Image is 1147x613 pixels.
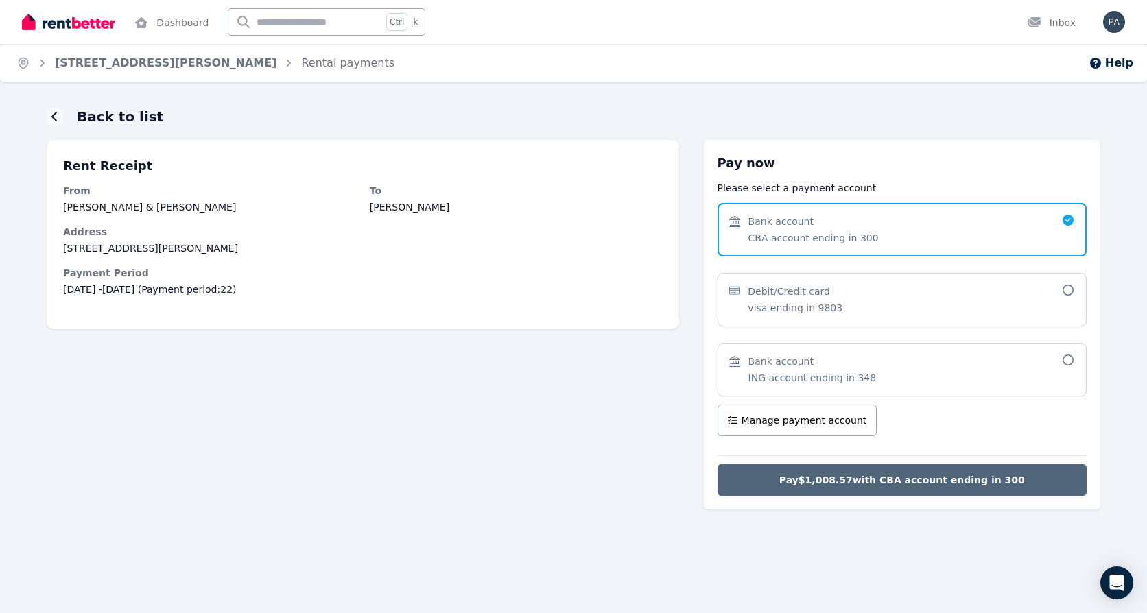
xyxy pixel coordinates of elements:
span: CBA account ending in 300 [748,231,879,245]
span: k [413,16,418,27]
span: Bank account [748,354,814,368]
dt: From [63,184,356,197]
dd: [STREET_ADDRESS][PERSON_NAME] [63,241,663,255]
span: Pay $1,008.57 with CBA account ending in 300 [779,473,1025,487]
h3: Pay now [718,154,1087,173]
span: visa ending in 9803 [748,301,842,315]
dt: To [370,184,663,197]
dt: Address [63,225,663,239]
span: Manage payment account [742,413,867,427]
div: Open Intercom Messenger [1100,566,1133,599]
span: Ctrl [386,13,407,31]
button: Pay$1,008.57with CBA account ending in 300 [718,464,1087,496]
span: [DATE] - [DATE] (Payment period: 22 ) [63,283,663,296]
div: Inbox [1028,16,1076,29]
img: Paulo Cuachin [1103,11,1125,33]
dt: Payment Period [63,266,663,280]
button: Help [1089,55,1133,71]
img: RentBetter [22,12,115,32]
dd: [PERSON_NAME] [370,200,663,214]
span: ING account ending in 348 [748,371,877,385]
p: Rent Receipt [63,156,663,176]
button: Manage payment account [718,405,877,436]
span: Bank account [748,215,814,228]
a: [STREET_ADDRESS][PERSON_NAME] [55,56,276,69]
p: Please select a payment account [718,181,1087,195]
a: Rental payments [301,56,394,69]
h1: Back to list [77,107,163,126]
span: Debit/Credit card [748,285,830,298]
dd: [PERSON_NAME] & [PERSON_NAME] [63,200,356,214]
